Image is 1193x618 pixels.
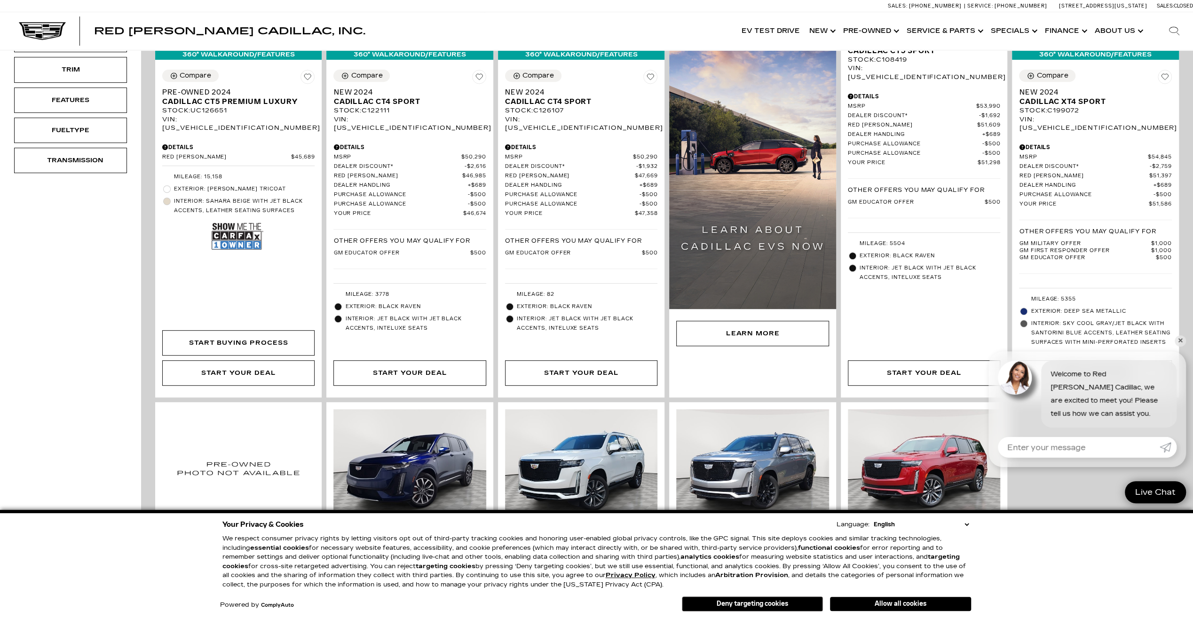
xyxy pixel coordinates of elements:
[860,263,1000,282] span: Interior: Jet Black with Jet Black Accents, Inteluxe Seats
[333,250,486,257] a: GM Educator Offer $500
[162,360,315,386] div: Start Your Deal
[162,154,315,161] a: Red [PERSON_NAME] $45,689
[333,163,465,170] span: Dealer Discount*
[333,237,470,245] p: Other Offers You May Qualify For
[1125,481,1186,503] a: Live Chat
[333,115,486,132] div: VIN: [US_VEHICLE_IDENTIFICATION_NUMBER]
[505,237,642,245] p: Other Offers You May Qualify For
[1019,173,1149,180] span: Red [PERSON_NAME]
[1019,240,1151,247] span: GM Military Offer
[1149,173,1172,180] span: $51,397
[848,141,1000,148] a: Purchase Allowance $500
[505,210,635,217] span: Your Price
[47,95,94,105] div: Features
[222,553,960,570] strong: targeting cookies
[985,199,1001,206] span: $500
[986,12,1040,50] a: Specials
[1019,201,1149,208] span: Your Price
[848,150,982,157] span: Purchase Allowance
[333,201,468,208] span: Purchase Allowance
[14,57,127,82] div: TrimTrim
[162,115,315,132] div: VIN: [US_VEHICLE_IDENTIFICATION_NUMBER]
[300,70,315,87] button: Save Vehicle
[848,92,1000,101] div: Pricing Details - New 2024 Cadillac CT5 Sport
[848,131,982,138] span: Dealer Handling
[888,3,964,8] a: Sales: [PHONE_NUMBER]
[848,159,1000,166] a: Your Price $51,298
[967,3,993,9] span: Service:
[505,201,657,208] a: Purchase Allowance $500
[640,182,658,189] span: $689
[1019,254,1156,261] span: GM Educator Offer
[326,49,493,60] div: 360° WalkAround/Features
[94,26,365,36] a: Red [PERSON_NAME] Cadillac, Inc.
[848,122,977,129] span: Red [PERSON_NAME]
[333,191,468,198] span: Purchase Allowance
[848,238,1000,250] li: Mileage: 5504
[830,597,971,611] button: Allow all cookies
[333,106,486,115] div: Stock : C122111
[976,103,1001,110] span: $53,990
[848,186,985,194] p: Other Offers You May Qualify For
[1019,163,1150,170] span: Dealer Discount*
[333,173,486,180] a: Red [PERSON_NAME] $46,985
[333,87,486,106] a: New 2024Cadillac CT4 Sport
[505,87,650,97] span: New 2024
[1019,154,1171,161] a: MSRP $54,845
[848,112,1000,119] a: Dealer Discount* $1,692
[465,163,486,170] span: $2,616
[848,112,979,119] span: Dealer Discount*
[162,154,291,161] span: Red [PERSON_NAME]
[978,159,1001,166] span: $51,298
[902,12,986,50] a: Service & Parts
[982,131,1001,138] span: $689
[345,302,486,311] span: Exterior: Black Raven
[1019,106,1171,115] div: Stock : C199072
[909,3,962,9] span: [PHONE_NUMBER]
[977,122,1001,129] span: $51,609
[642,250,658,257] span: $500
[1019,247,1171,254] a: GM First Responder Offer $1,000
[250,544,309,552] strong: essential cookies
[1157,3,1174,9] span: Sales:
[505,201,640,208] span: Purchase Allowance
[848,131,1000,138] a: Dealer Handling $689
[333,210,486,217] a: Your Price $46,674
[333,87,479,97] span: New 2024
[189,338,288,348] div: Start Buying Process
[640,191,658,198] span: $500
[261,602,294,608] a: ComplyAuto
[14,87,127,113] div: FeaturesFeatures
[715,571,788,579] strong: Arbitration Provision
[848,64,1000,81] div: VIN: [US_VEHICLE_IDENTIFICATION_NUMBER]
[505,115,657,132] div: VIN: [US_VEHICLE_IDENTIFICATION_NUMBER]
[1019,87,1164,97] span: New 2024
[1158,70,1172,87] button: Save Vehicle
[47,125,94,135] div: Fueltype
[333,191,486,198] a: Purchase Allowance $500
[505,154,633,161] span: MSRP
[505,87,657,106] a: New 2024Cadillac CT4 Sport
[505,409,657,523] img: 2024 Cadillac Escalade Sport
[498,49,664,60] div: 360° WalkAround/Features
[887,368,961,378] div: Start Your Deal
[1019,143,1171,151] div: Pricing Details - New 2024 Cadillac XT4 Sport
[998,361,1032,395] img: Agent profile photo
[1130,487,1180,498] span: Live Chat
[606,571,656,579] a: Privacy Policy
[1031,307,1171,316] span: Exterior: Deep Sea Metallic
[416,563,475,570] strong: targeting cookies
[522,71,554,80] div: Compare
[505,70,561,82] button: Compare Vehicle
[505,250,657,257] a: GM Educator Offer $500
[505,182,640,189] span: Dealer Handling
[373,368,447,378] div: Start Your Deal
[1153,182,1172,189] span: $689
[505,163,636,170] span: Dealer Discount*
[19,22,66,40] img: Cadillac Dark Logo with Cadillac White Text
[180,71,211,80] div: Compare
[1041,361,1177,428] div: Welcome to Red [PERSON_NAME] Cadillac, we are excited to meet you! Please tell us how we can assi...
[174,197,315,215] span: Interior: Sahara Beige with Jet Black Accents, Leather Seating Surfaces
[333,201,486,208] a: Purchase Allowance $500
[682,596,823,611] button: Deny targeting cookies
